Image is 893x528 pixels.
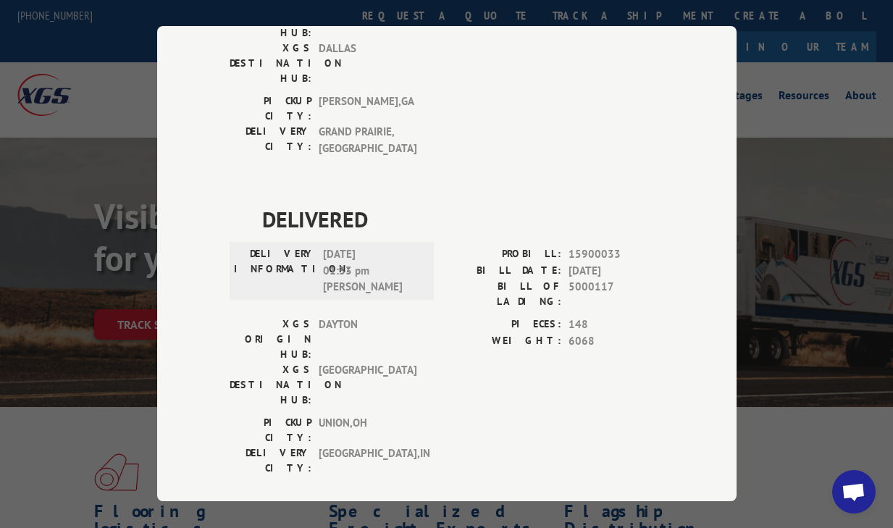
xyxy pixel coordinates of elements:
[319,41,416,87] span: DALLAS
[319,363,416,408] span: [GEOGRAPHIC_DATA]
[447,317,561,334] label: PIECES:
[319,94,416,125] span: [PERSON_NAME] , GA
[569,247,664,264] span: 15900033
[230,317,311,363] label: XGS ORIGIN HUB:
[569,280,664,310] span: 5000117
[262,204,664,236] span: DELIVERED
[230,94,311,125] label: PICKUP CITY:
[569,317,664,334] span: 148
[447,333,561,350] label: WEIGHT:
[319,317,416,363] span: DAYTON
[230,446,311,477] label: DELIVERY CITY:
[569,263,664,280] span: [DATE]
[230,41,311,87] label: XGS DESTINATION HUB:
[230,363,311,408] label: XGS DESTINATION HUB:
[319,446,416,477] span: [GEOGRAPHIC_DATA] , IN
[319,416,416,446] span: UNION , OH
[230,416,311,446] label: PICKUP CITY:
[447,263,561,280] label: BILL DATE:
[447,280,561,310] label: BILL OF LADING:
[569,333,664,350] span: 6068
[832,470,876,514] div: Open chat
[234,247,316,296] label: DELIVERY INFORMATION:
[447,247,561,264] label: PROBILL:
[323,247,421,296] span: [DATE] 01:33 pm [PERSON_NAME]
[230,125,311,157] label: DELIVERY CITY:
[319,125,416,157] span: GRAND PRAIRIE , [GEOGRAPHIC_DATA]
